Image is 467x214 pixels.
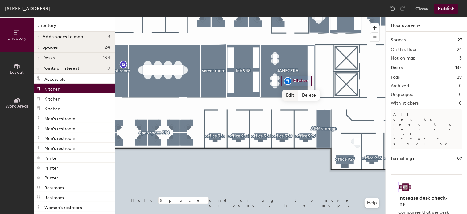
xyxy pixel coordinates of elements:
[44,164,58,171] p: Printer
[457,155,462,162] h1: 89
[43,66,79,71] span: Points of interest
[108,35,110,39] span: 3
[391,101,419,106] h2: With stickers
[398,195,451,207] h4: Increase desk check-ins
[44,144,75,151] p: Men's restroom
[6,104,28,109] span: Work Areas
[43,56,55,60] span: Desks
[415,4,428,14] button: Close
[391,75,400,80] h2: Pods
[391,109,462,149] p: All desks need to be in a pod before saving
[44,124,75,131] p: Men's restroom
[459,92,462,97] h2: 0
[44,193,64,200] p: Restroom
[455,64,462,71] h1: 134
[7,36,27,41] span: Directory
[103,56,110,60] span: 134
[457,75,462,80] h2: 29
[398,182,412,192] img: Sticker logo
[44,75,66,82] p: Accessible
[44,85,60,92] p: Kitchen
[282,90,298,101] span: Edit
[457,37,462,43] h1: 27
[44,183,64,191] p: Restroom
[460,56,462,61] h2: 3
[457,47,462,52] h2: 24
[43,45,58,50] span: Spaces
[391,155,414,162] h1: Furnishings
[391,37,406,43] h1: Spaces
[459,84,462,88] h2: 0
[44,154,58,161] p: Printer
[399,6,406,12] img: Redo
[390,6,396,12] img: Undo
[434,4,458,14] button: Publish
[44,105,60,112] p: Kitchen
[44,174,58,181] p: Printer
[105,45,110,50] span: 24
[391,47,417,52] h2: On this floor
[391,84,409,88] h2: Archived
[34,22,115,32] h1: Directory
[5,5,50,12] div: [STREET_ADDRESS]
[298,90,320,101] span: Delete
[391,56,416,61] h2: Not on map
[391,64,403,71] h1: Desks
[391,92,414,97] h2: Ungrouped
[365,198,379,208] button: Help
[43,35,84,39] span: Add spaces to map
[386,17,467,32] h1: Floor overview
[44,203,82,210] p: Women's restroom
[106,66,110,71] span: 17
[10,70,24,75] span: Layout
[44,134,75,141] p: Men's restroom
[44,114,75,121] p: Men's restroom
[459,101,462,106] h2: 0
[44,95,60,102] p: Kitchen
